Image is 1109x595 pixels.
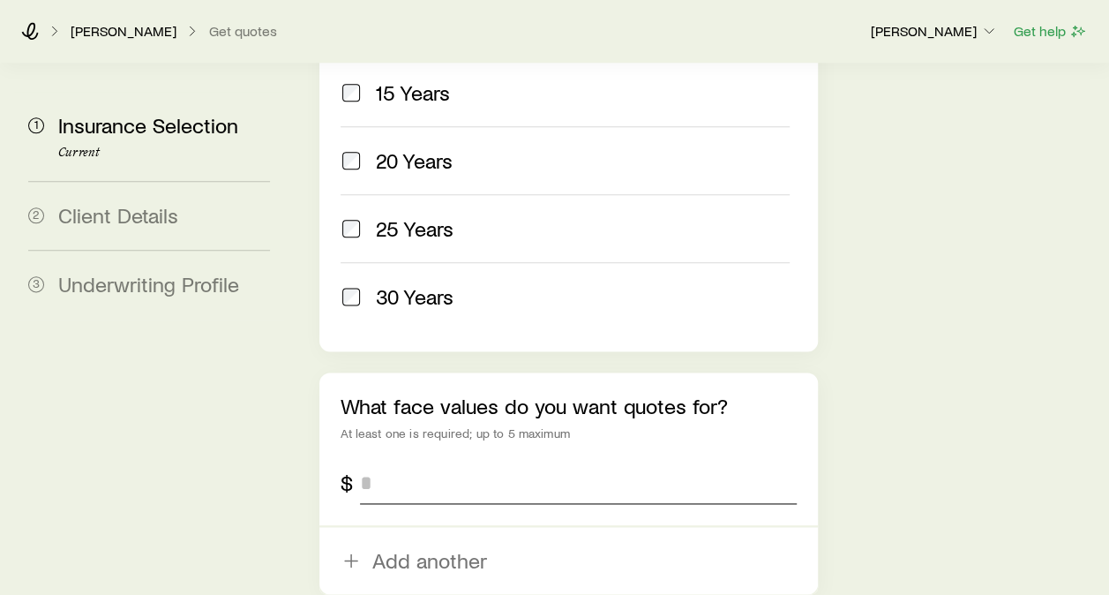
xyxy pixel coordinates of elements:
p: [PERSON_NAME] [71,22,176,40]
span: 15 Years [376,80,450,105]
input: 30 Years [342,288,360,305]
button: Get quotes [208,23,278,40]
span: 1 [28,117,44,133]
div: $ [341,471,353,495]
span: 20 Years [376,148,453,173]
span: Underwriting Profile [58,271,239,297]
span: 3 [28,276,44,292]
p: [PERSON_NAME] [871,22,998,40]
div: At least one is required; up to 5 maximum [341,426,796,441]
button: [PERSON_NAME] [870,21,999,42]
span: Client Details [58,202,178,228]
button: Get help [1013,21,1088,41]
input: 15 Years [342,84,360,102]
span: 30 Years [376,284,453,309]
span: Insurance Selection [58,112,238,138]
input: 25 Years [342,220,360,237]
span: 25 Years [376,216,453,241]
p: Current [58,146,270,160]
span: 2 [28,207,44,223]
label: What face values do you want quotes for? [341,393,728,418]
input: 20 Years [342,152,360,169]
button: Add another [319,527,817,594]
